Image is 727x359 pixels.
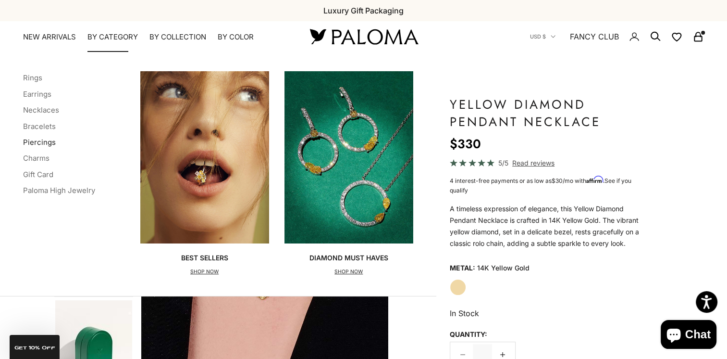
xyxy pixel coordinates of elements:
span: Read reviews [512,157,554,168]
nav: Secondary navigation [530,21,704,52]
span: 4 interest-free payments or as low as /mo with . [450,177,631,194]
a: Bracelets [23,122,56,131]
p: SHOP NOW [181,267,228,277]
p: Diamond Must Haves [309,253,388,263]
legend: Quantity: [450,327,487,342]
inbox-online-store-chat: Shopify online store chat [658,320,719,351]
span: $30 [552,177,563,184]
a: Earrings [23,90,51,99]
a: Diamond Must HavesSHOP NOW [284,71,413,277]
nav: Primary navigation [23,32,287,42]
h1: Yellow Diamond Pendant Necklace [450,96,648,130]
button: USD $ [530,32,555,41]
span: 5/5 [498,157,508,168]
span: Affirm [586,176,603,183]
p: In Stock [450,307,648,320]
a: 5/5 Read reviews [450,157,648,168]
sale-price: $330 [450,134,481,154]
a: NEW ARRIVALS [23,32,76,42]
summary: By Collection [149,32,206,42]
div: GET 10% Off [10,335,60,359]
summary: By Category [87,32,138,42]
a: FANCY CLUB [570,30,619,43]
a: Rings [23,73,42,82]
a: Charms [23,154,49,163]
variant-option-value: 14K Yellow Gold [477,261,530,275]
a: Necklaces [23,105,59,115]
span: GET 10% Off [14,346,55,350]
a: Gift Card [23,170,53,179]
p: Best Sellers [181,253,228,263]
p: SHOP NOW [309,267,388,277]
legend: Metal: [450,261,475,275]
span: USD $ [530,32,546,41]
summary: By Color [218,32,254,42]
p: A timeless expression of elegance, this Yellow Diamond Pendant Necklace is crafted in 14K Yellow ... [450,203,648,249]
p: Luxury Gift Packaging [323,4,404,17]
a: Piercings [23,138,56,147]
a: Paloma High Jewelry [23,186,95,195]
a: Best SellersSHOP NOW [140,71,269,277]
